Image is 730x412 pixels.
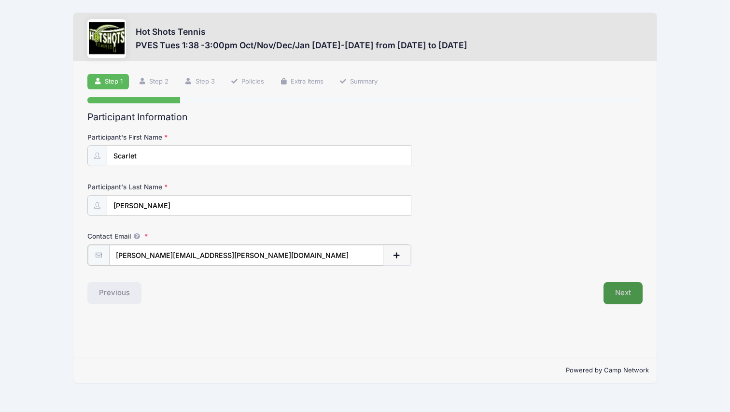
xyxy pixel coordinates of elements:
label: Contact Email [87,231,272,241]
a: Extra Items [273,74,330,90]
h3: Hot Shots Tennis [136,27,467,37]
h3: PVES Tues 1:38 -3:00pm Oct/Nov/Dec/Jan [DATE]-[DATE] from [DATE] to [DATE] [136,40,467,50]
input: Participant's First Name [107,145,411,166]
keeper-lock: Open Keeper Popup [366,250,378,261]
p: Powered by Camp Network [81,366,649,375]
a: Step 1 [87,74,129,90]
input: email@email.com [109,245,383,266]
h2: Participant Information [87,112,643,123]
a: Policies [224,74,270,90]
label: Participant's First Name [87,132,272,142]
a: Summary [333,74,384,90]
input: Participant's Last Name [107,195,411,216]
button: Next [604,282,643,304]
a: Step 3 [178,74,221,90]
label: Participant's Last Name [87,182,272,192]
a: Step 2 [132,74,175,90]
